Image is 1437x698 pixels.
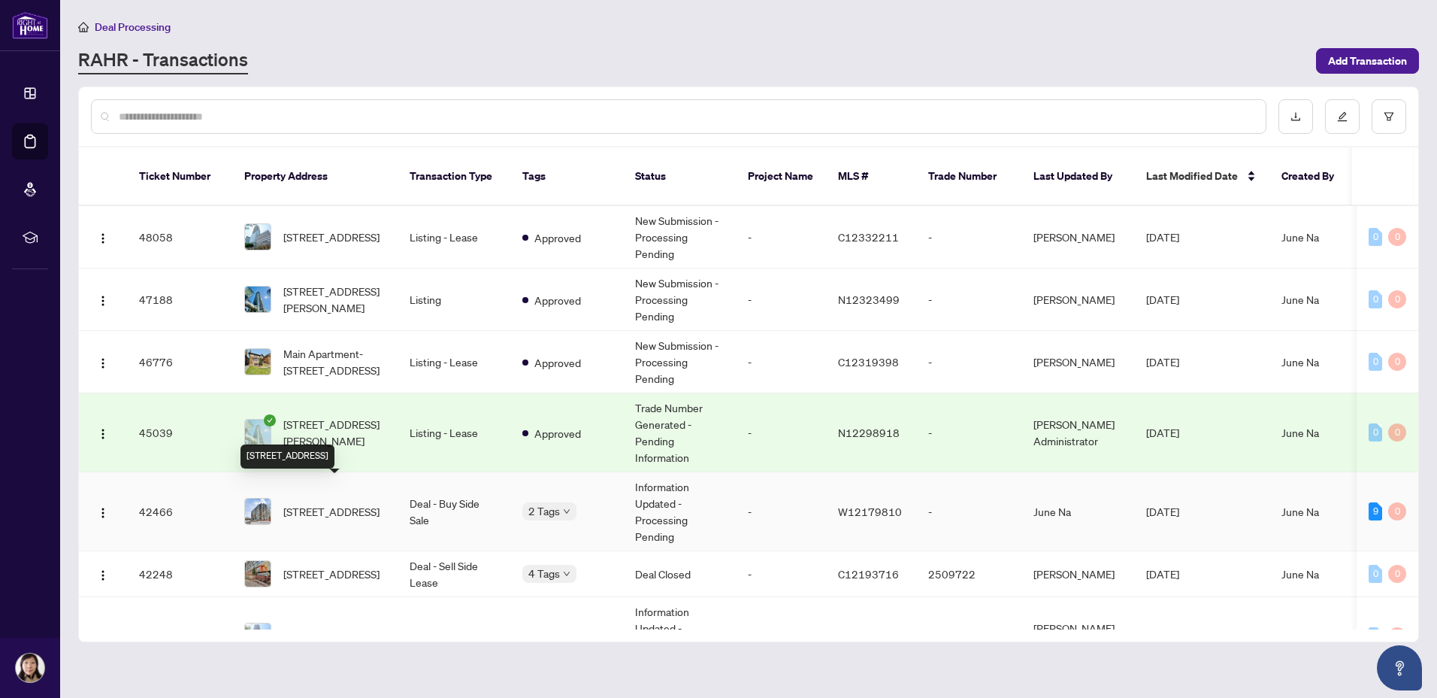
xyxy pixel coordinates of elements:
span: [DATE] [1146,567,1179,581]
span: Deal Processing [95,20,171,34]
td: 46776 [127,331,232,393]
td: New Submission - Processing Pending [623,269,736,331]
span: [STREET_ADDRESS] [283,566,380,582]
td: [PERSON_NAME] [1021,206,1134,269]
td: Listing - Lease [398,393,510,472]
button: filter [1372,99,1406,134]
a: RAHR - Transactions [78,47,248,74]
span: [STREET_ADDRESS] [283,503,380,520]
td: Listing - Lease [398,206,510,269]
span: Add Transaction [1328,49,1407,73]
td: [PERSON_NAME] [1021,331,1134,393]
div: 0 [1388,565,1406,583]
th: MLS # [826,147,916,206]
img: Logo [97,357,109,369]
th: Project Name [736,147,826,206]
div: 0 [1388,502,1406,520]
span: C12193716 [838,567,899,581]
span: W12179810 [838,505,902,518]
img: logo [12,11,48,39]
button: Logo [91,624,115,648]
span: June Na [1281,567,1319,581]
td: 42248 [127,551,232,597]
td: - [736,472,826,551]
td: Deal - Sell Side Lease [398,551,510,597]
span: June Na [1281,355,1319,369]
th: Last Modified Date [1134,147,1269,206]
td: 42466 [127,472,232,551]
td: 38136 [127,597,232,676]
td: 45039 [127,393,232,472]
th: Property Address [232,147,398,206]
span: [STREET_ADDRESS][PERSON_NAME] [283,416,386,449]
span: Cancelled [534,629,580,645]
span: filter [1384,111,1394,122]
div: 0 [1388,228,1406,246]
div: 0 [1369,565,1382,583]
button: Logo [91,562,115,586]
td: [PERSON_NAME] [1021,269,1134,331]
img: thumbnail-img [245,420,271,445]
button: Logo [91,499,115,523]
img: Logo [97,232,109,244]
td: Listing - Lease [398,597,510,676]
td: Trade Number Generated - Pending Information [623,393,736,472]
td: - [916,393,1021,472]
th: Last Updated By [1021,147,1134,206]
span: down [563,508,570,515]
td: - [916,331,1021,393]
span: C12319398 [838,355,899,369]
td: 2509722 [916,551,1021,597]
span: June Na [1281,426,1319,439]
img: thumbnail-img [245,499,271,524]
img: Profile Icon [16,654,44,682]
span: [DATE] [1146,293,1179,306]
td: - [736,393,826,472]
span: [DATE] [1146,355,1179,369]
div: 0 [1369,627,1382,645]
td: - [916,206,1021,269]
img: thumbnail-img [245,287,271,312]
span: Approved [534,354,581,371]
div: 0 [1369,228,1382,246]
td: [PERSON_NAME] [1021,551,1134,597]
td: [PERSON_NAME] Administrator [1021,597,1134,676]
span: Main Apartment-[STREET_ADDRESS] [283,345,386,378]
button: Open asap [1377,645,1422,690]
span: [DATE] [1146,505,1179,518]
div: 9 [1369,502,1382,520]
div: 0 [1388,627,1406,645]
span: download [1290,111,1301,122]
span: Approved [534,229,581,246]
span: 2 Tags [528,502,560,520]
td: Information Updated - Processing Pending [623,472,736,551]
div: 0 [1369,423,1382,442]
td: 47188 [127,269,232,331]
span: Approved [534,425,581,442]
span: June Na [1281,505,1319,518]
img: Logo [97,295,109,307]
img: Logo [97,428,109,440]
img: thumbnail-img [245,224,271,250]
span: June Na [1281,293,1319,306]
img: thumbnail-img [245,561,271,587]
img: Logo [97,569,109,581]
button: Logo [91,420,115,445]
span: C12332211 [838,230,899,244]
span: [DATE] [1146,426,1179,439]
td: Information Updated - Processing Pending [623,597,736,676]
button: download [1278,99,1313,134]
td: Listing [398,269,510,331]
span: June Na [1281,230,1319,244]
span: 4 Tags [528,565,560,582]
span: edit [1337,111,1348,122]
span: N12298918 [838,426,900,439]
div: 0 [1369,353,1382,371]
th: Status [623,147,736,206]
th: Trade Number [916,147,1021,206]
img: Logo [97,507,109,519]
th: Transaction Type [398,147,510,206]
span: down [563,570,570,578]
span: Approved [534,292,581,308]
td: - [736,597,826,676]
